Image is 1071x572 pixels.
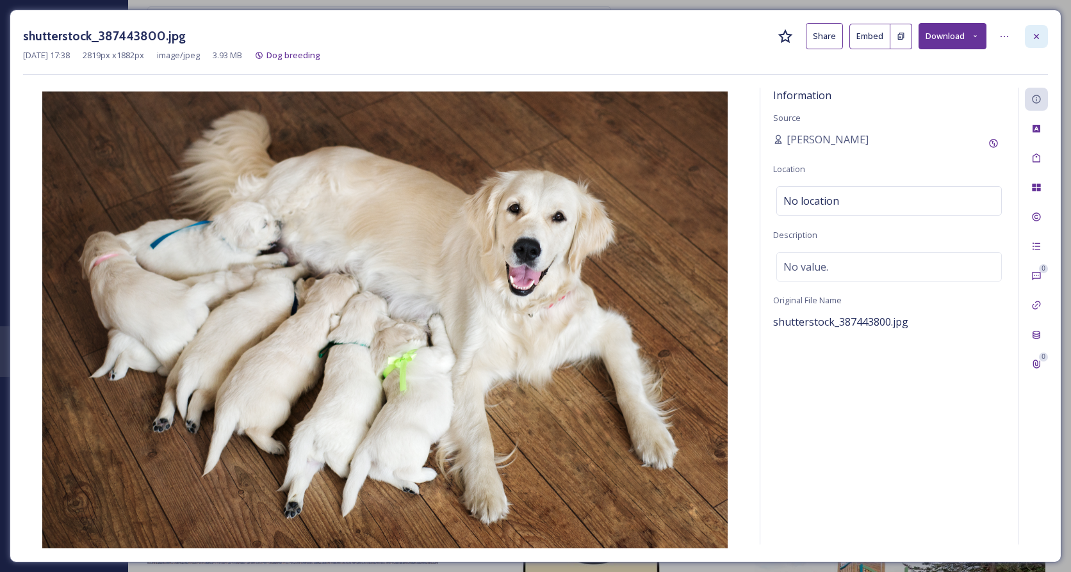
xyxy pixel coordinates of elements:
[787,132,869,147] span: [PERSON_NAME]
[773,229,817,241] span: Description
[213,49,242,61] span: 3.93 MB
[783,259,828,274] span: No value.
[83,49,144,61] span: 2819 px x 1882 px
[773,294,842,306] span: Original File Name
[773,112,801,123] span: Source
[783,193,839,209] span: No location
[23,49,70,61] span: [DATE] 17:38
[23,91,747,548] img: shutterstock_387443800.jpg
[773,163,805,175] span: Location
[157,49,200,61] span: image/jpeg
[806,23,843,49] button: Share
[919,23,986,49] button: Download
[23,27,186,45] h3: shutterstock_387443800.jpg
[773,315,908,329] span: shutterstock_387443800.jpg
[1039,264,1048,273] div: 0
[773,88,831,102] span: Information
[1039,353,1048,361] div: 0
[266,49,320,61] span: Dog breeding
[849,24,890,49] button: Embed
